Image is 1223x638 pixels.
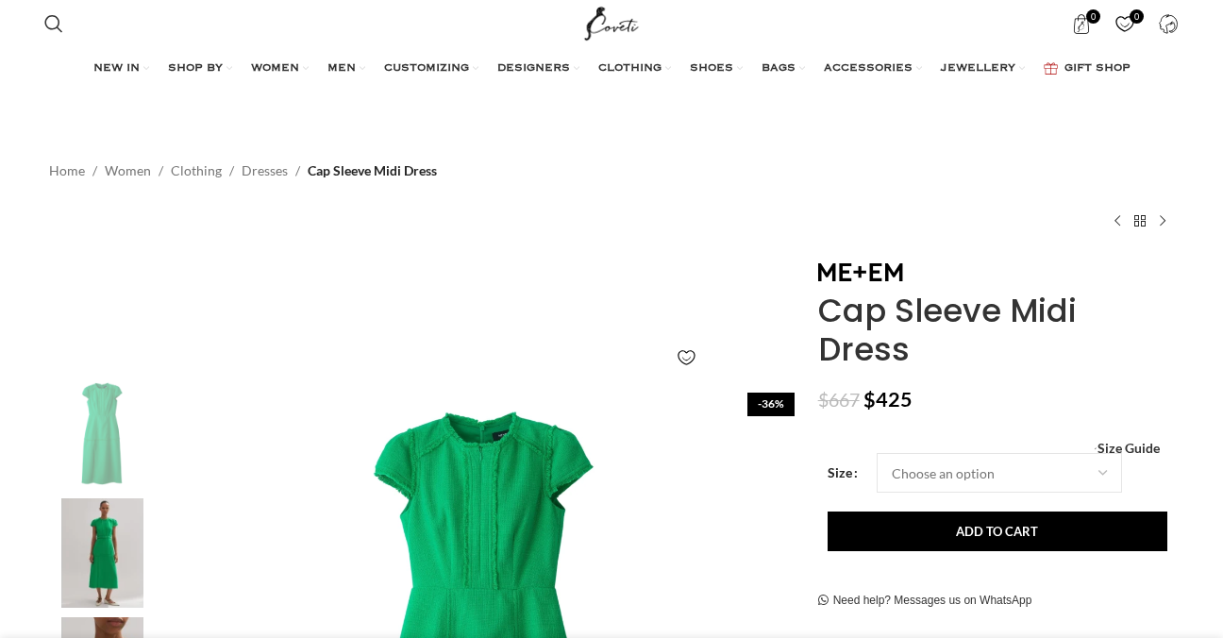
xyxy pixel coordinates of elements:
a: Dresses [242,160,288,181]
a: MEN [327,50,365,88]
a: GIFT SHOP [1044,50,1131,88]
a: CLOTHING [598,50,671,88]
a: Site logo [580,14,644,30]
span: $ [863,387,876,411]
img: Cap Sleeve Midi Dress [44,378,159,489]
span: 0 [1086,9,1100,24]
a: BAGS [762,50,805,88]
span: 0 [1130,9,1144,24]
span: MEN [327,61,356,76]
div: My Wishlist [1106,5,1145,42]
a: WOMEN [251,50,309,88]
h1: Cap Sleeve Midi Dress [818,292,1174,369]
span: SHOP BY [168,61,223,76]
span: CLOTHING [598,61,662,76]
a: ACCESSORIES [824,50,922,88]
a: SHOES [690,50,743,88]
label: Size [828,462,858,483]
bdi: 425 [863,387,913,411]
a: NEW IN [93,50,149,88]
bdi: 667 [818,389,860,411]
a: JEWELLERY [941,50,1025,88]
a: CUSTOMIZING [384,50,478,88]
a: DESIGNERS [497,50,579,88]
span: -36% [747,393,795,415]
span: BAGS [762,61,796,76]
button: Add to cart [828,512,1167,551]
a: Women [105,160,151,181]
a: Home [49,160,85,181]
a: Next product [1151,210,1174,232]
a: 0 [1106,5,1145,42]
div: Main navigation [35,50,1187,88]
span: $ [818,389,829,411]
a: 0 [1063,5,1101,42]
img: Me and Em dresses [44,498,159,609]
span: NEW IN [93,61,140,76]
a: Search [35,5,73,42]
a: Need help? Messages us on WhatsApp [818,594,1032,609]
span: WOMEN [251,61,299,76]
span: Cap Sleeve Midi Dress [308,160,437,181]
span: ACCESSORIES [824,61,913,76]
img: Me and Em [818,263,903,281]
img: GiftBag [1044,62,1058,75]
span: JEWELLERY [941,61,1015,76]
span: CUSTOMIZING [384,61,469,76]
span: SHOES [690,61,733,76]
a: Previous product [1106,210,1129,232]
nav: Breadcrumb [49,160,437,181]
span: DESIGNERS [497,61,570,76]
span: GIFT SHOP [1064,61,1131,76]
a: SHOP BY [168,50,232,88]
a: Clothing [171,160,222,181]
